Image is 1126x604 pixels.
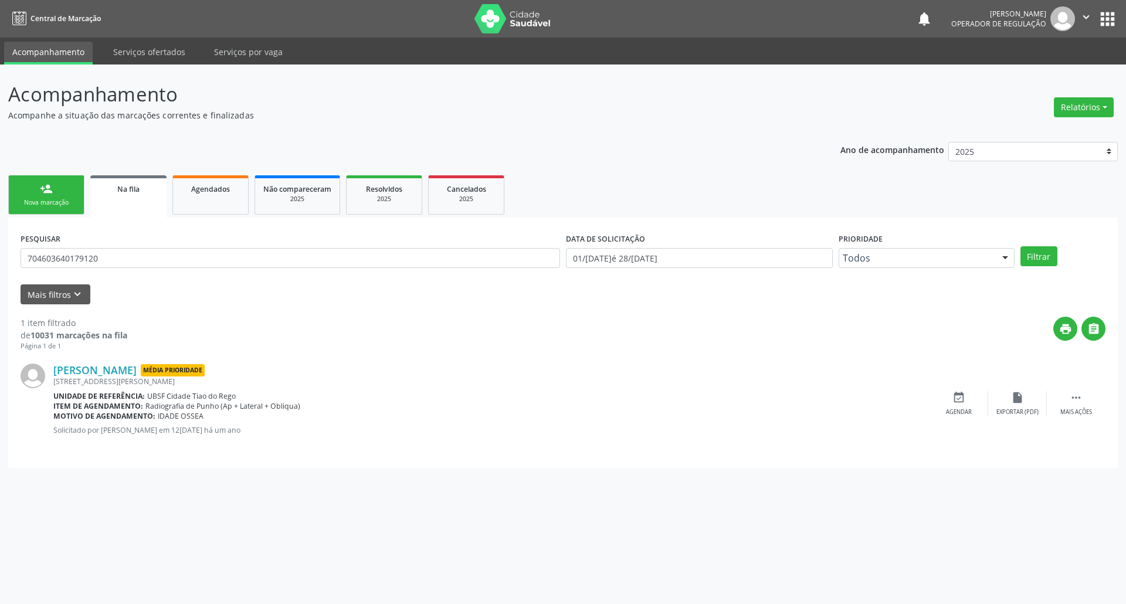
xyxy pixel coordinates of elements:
div: [STREET_ADDRESS][PERSON_NAME] [53,376,930,386]
i: event_available [952,391,965,404]
b: Unidade de referência: [53,391,145,401]
div: 2025 [437,195,496,203]
span: Radiografia de Punho (Ap + Lateral + Obliqua) [145,401,300,411]
button:  [1081,317,1105,341]
i: insert_drive_file [1011,391,1024,404]
img: img [21,364,45,388]
img: img [1050,6,1075,31]
span: UBSF Cidade Tiao do Rego [147,391,236,401]
span: Resolvidos [366,184,402,194]
div: Exportar (PDF) [996,408,1039,416]
p: Acompanhe a situação das marcações correntes e finalizadas [8,109,785,121]
i:  [1080,11,1093,23]
span: Agendados [191,184,230,194]
p: Ano de acompanhamento [840,142,944,157]
b: Item de agendamento: [53,401,143,411]
a: Acompanhamento [4,42,93,65]
button: print [1053,317,1077,341]
a: Serviços ofertados [105,42,194,62]
p: Acompanhamento [8,80,785,109]
div: Mais ações [1060,408,1092,416]
b: Motivo de agendamento: [53,411,155,421]
div: 2025 [355,195,413,203]
div: Agendar [946,408,972,416]
button: apps [1097,9,1118,29]
span: Média Prioridade [141,364,205,376]
span: Operador de regulação [951,19,1046,29]
button: Mais filtroskeyboard_arrow_down [21,284,90,305]
a: Central de Marcação [8,9,101,28]
strong: 10031 marcações na fila [30,330,127,341]
span: Todos [843,252,991,264]
label: DATA DE SOLICITAÇÃO [566,230,645,248]
button: notifications [916,11,932,27]
label: PESQUISAR [21,230,60,248]
span: IDADE OSSEA [158,411,204,421]
i:  [1070,391,1083,404]
span: Central de Marcação [30,13,101,23]
i: print [1059,323,1072,335]
input: Selecione um intervalo [566,248,833,268]
div: 2025 [263,195,331,203]
div: 1 item filtrado [21,317,127,329]
button:  [1075,6,1097,31]
div: Página 1 de 1 [21,341,127,351]
div: person_add [40,182,53,195]
div: [PERSON_NAME] [951,9,1046,19]
p: Solicitado por [PERSON_NAME] em 12[DATE] há um ano [53,425,930,435]
button: Filtrar [1020,246,1057,266]
i:  [1087,323,1100,335]
span: Na fila [117,184,140,194]
i: keyboard_arrow_down [71,288,84,301]
label: Prioridade [839,230,883,248]
input: Nome, CNS [21,248,560,268]
a: Serviços por vaga [206,42,291,62]
div: Nova marcação [17,198,76,207]
a: [PERSON_NAME] [53,364,137,376]
button: Relatórios [1054,97,1114,117]
span: Não compareceram [263,184,331,194]
div: de [21,329,127,341]
span: Cancelados [447,184,486,194]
